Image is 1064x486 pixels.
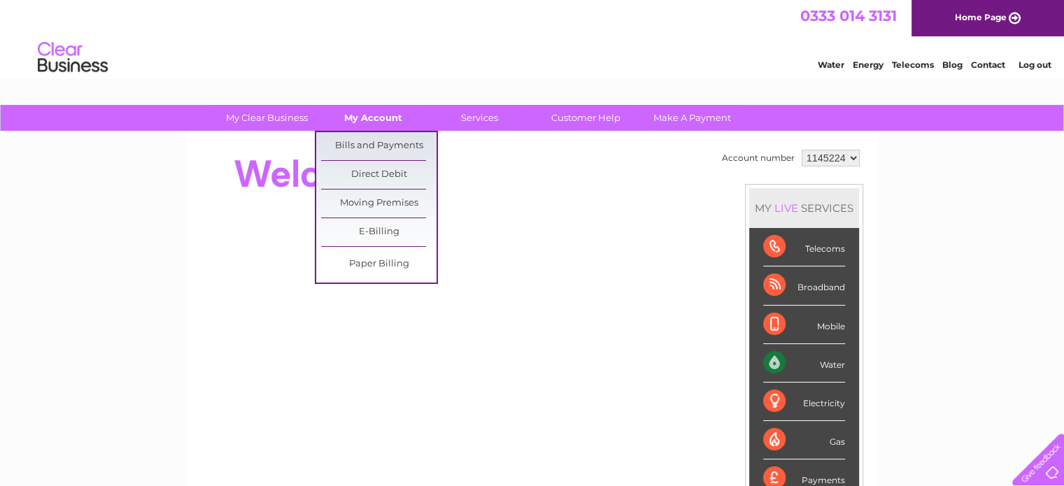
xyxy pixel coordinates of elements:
a: Customer Help [528,105,644,131]
a: Energy [853,59,884,70]
div: Mobile [763,306,845,344]
a: Services [422,105,537,131]
div: Water [763,344,845,383]
a: Contact [971,59,1005,70]
div: Clear Business is a trading name of Verastar Limited (registered in [GEOGRAPHIC_DATA] No. 3667643... [202,8,863,68]
a: Bills and Payments [321,132,437,160]
a: Telecoms [892,59,934,70]
a: Paper Billing [321,250,437,278]
a: My Account [315,105,431,131]
div: Telecoms [763,228,845,266]
div: MY SERVICES [749,188,859,228]
a: My Clear Business [209,105,325,131]
div: Broadband [763,266,845,305]
div: LIVE [772,201,801,215]
a: Log out [1018,59,1051,70]
div: Electricity [763,383,845,421]
img: logo.png [37,36,108,79]
a: Blog [942,59,963,70]
a: Moving Premises [321,190,437,217]
a: 0333 014 3131 [800,7,897,24]
a: E-Billing [321,218,437,246]
a: Make A Payment [634,105,750,131]
div: Gas [763,421,845,459]
a: Water [818,59,844,70]
td: Account number [718,146,798,170]
a: Direct Debit [321,161,437,189]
